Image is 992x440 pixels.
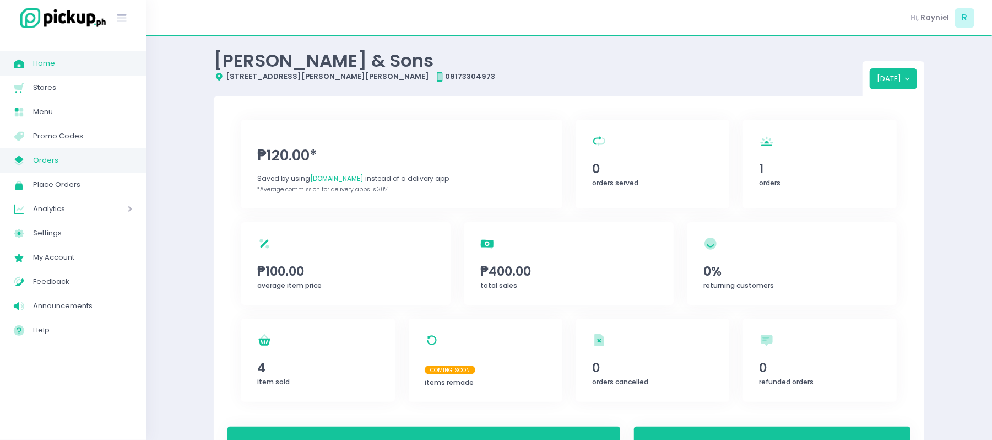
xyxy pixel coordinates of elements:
span: Orders [33,153,132,168]
span: ₱120.00* [257,145,546,167]
div: [PERSON_NAME] & Sons [214,50,863,71]
a: 0orders served [576,120,730,208]
span: 0 [760,358,881,377]
span: Menu [33,105,132,119]
span: Rayniel [921,12,950,23]
span: My Account [33,250,132,265]
span: ₱100.00 [257,262,435,281]
span: *Average commission for delivery apps is 30% [257,185,388,194]
span: orders cancelled [592,377,648,387]
span: Help [33,323,132,337]
span: 0% [703,262,881,281]
span: orders [760,178,781,187]
img: logo [14,6,107,30]
span: Home [33,56,132,71]
span: Feedback [33,275,132,289]
span: refunded orders [760,377,814,387]
span: Analytics [33,202,96,216]
span: Settings [33,226,132,240]
div: [STREET_ADDRESS][PERSON_NAME][PERSON_NAME] 09173304973 [214,71,863,82]
span: Coming Soon [425,366,475,374]
span: Place Orders [33,178,132,192]
button: [DATE] [870,68,918,89]
span: Promo Codes [33,129,132,143]
a: 0orders cancelled [576,319,730,402]
span: orders served [592,178,638,187]
span: item sold [257,377,290,387]
span: [DOMAIN_NAME] [310,174,364,183]
div: Saved by using instead of a delivery app [257,174,546,184]
a: 1orders [743,120,897,208]
span: Announcements [33,299,132,313]
a: ₱400.00total sales [464,222,674,305]
a: 4item sold [241,319,395,402]
span: 4 [257,358,378,377]
span: 0 [592,358,713,377]
span: returning customers [703,281,774,290]
span: Hi, [911,12,919,23]
span: items remade [425,378,474,387]
span: 1 [760,159,881,178]
span: 0 [592,159,713,178]
span: average item price [257,281,322,290]
a: ₱100.00average item price [241,222,451,305]
span: Stores [33,81,132,95]
span: ₱400.00 [480,262,658,281]
a: 0refunded orders [743,319,897,402]
span: R [955,8,974,28]
a: 0%returning customers [687,222,897,305]
span: total sales [480,281,517,290]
